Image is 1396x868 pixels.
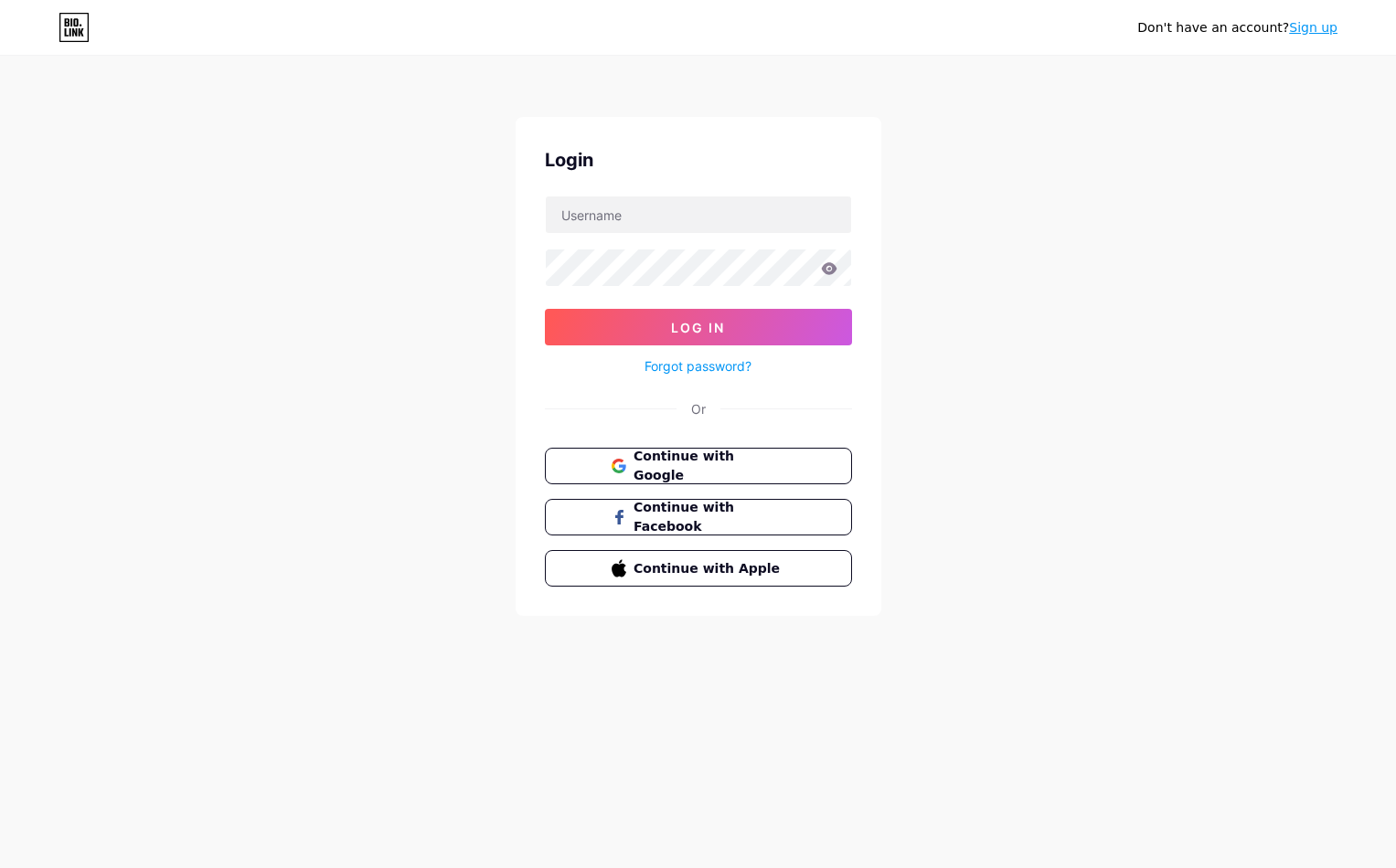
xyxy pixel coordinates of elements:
div: Or [691,399,706,418]
button: Continue with Facebook [545,499,852,535]
button: Log In [545,309,852,345]
div: Don't have an account? [1137,18,1337,37]
div: Login [545,146,852,174]
button: Continue with Apple [545,550,852,587]
span: Continue with Facebook [634,498,784,536]
input: Username [546,196,851,233]
a: Sign up [1289,20,1337,35]
button: Continue with Google [545,448,852,484]
span: Continue with Google [634,447,784,485]
span: Log In [671,320,725,335]
span: Continue with Apple [634,559,784,578]
a: Forgot password? [645,356,751,376]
